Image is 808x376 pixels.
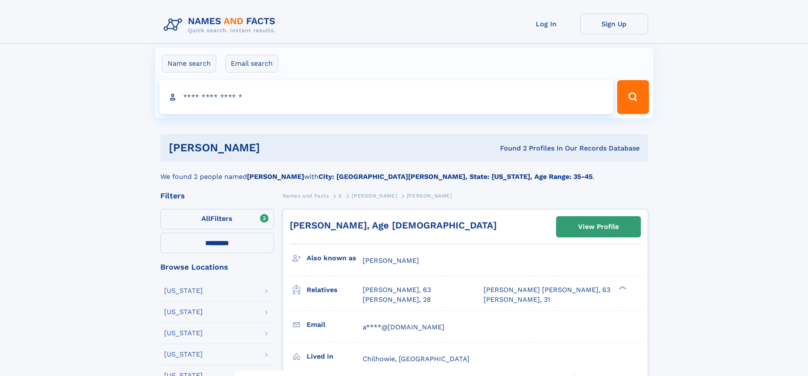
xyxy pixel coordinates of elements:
[160,14,282,36] img: Logo Names and Facts
[169,142,380,153] h1: [PERSON_NAME]
[164,351,203,358] div: [US_STATE]
[556,217,640,237] a: View Profile
[247,173,304,181] b: [PERSON_NAME]
[484,295,550,304] a: [PERSON_NAME], 31
[307,283,363,297] h3: Relatives
[160,162,648,182] div: We found 2 people named with .
[164,330,203,337] div: [US_STATE]
[290,220,497,231] a: [PERSON_NAME], Age [DEMOGRAPHIC_DATA]
[307,318,363,332] h3: Email
[307,251,363,265] h3: Also known as
[578,217,619,237] div: View Profile
[160,263,274,271] div: Browse Locations
[363,295,431,304] a: [PERSON_NAME], 28
[512,14,580,34] a: Log In
[225,55,278,72] label: Email search
[380,144,640,153] div: Found 2 Profiles In Our Records Database
[319,173,593,181] b: City: [GEOGRAPHIC_DATA][PERSON_NAME], State: [US_STATE], Age Range: 35-45
[363,285,431,295] a: [PERSON_NAME], 63
[159,80,614,114] input: search input
[160,209,274,229] label: Filters
[617,80,649,114] button: Search Button
[338,190,342,201] a: S
[162,55,216,72] label: Name search
[307,349,363,364] h3: Lived in
[160,192,274,200] div: Filters
[407,193,452,199] span: [PERSON_NAME]
[282,190,329,201] a: Names and Facts
[363,256,419,265] span: [PERSON_NAME]
[164,309,203,315] div: [US_STATE]
[352,193,397,199] span: [PERSON_NAME]
[164,287,203,294] div: [US_STATE]
[338,193,342,199] span: S
[617,285,627,291] div: ❯
[484,285,610,295] a: [PERSON_NAME] [PERSON_NAME], 63
[352,190,397,201] a: [PERSON_NAME]
[363,355,470,363] span: Chilhowie, [GEOGRAPHIC_DATA]
[580,14,648,34] a: Sign Up
[201,214,210,223] span: All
